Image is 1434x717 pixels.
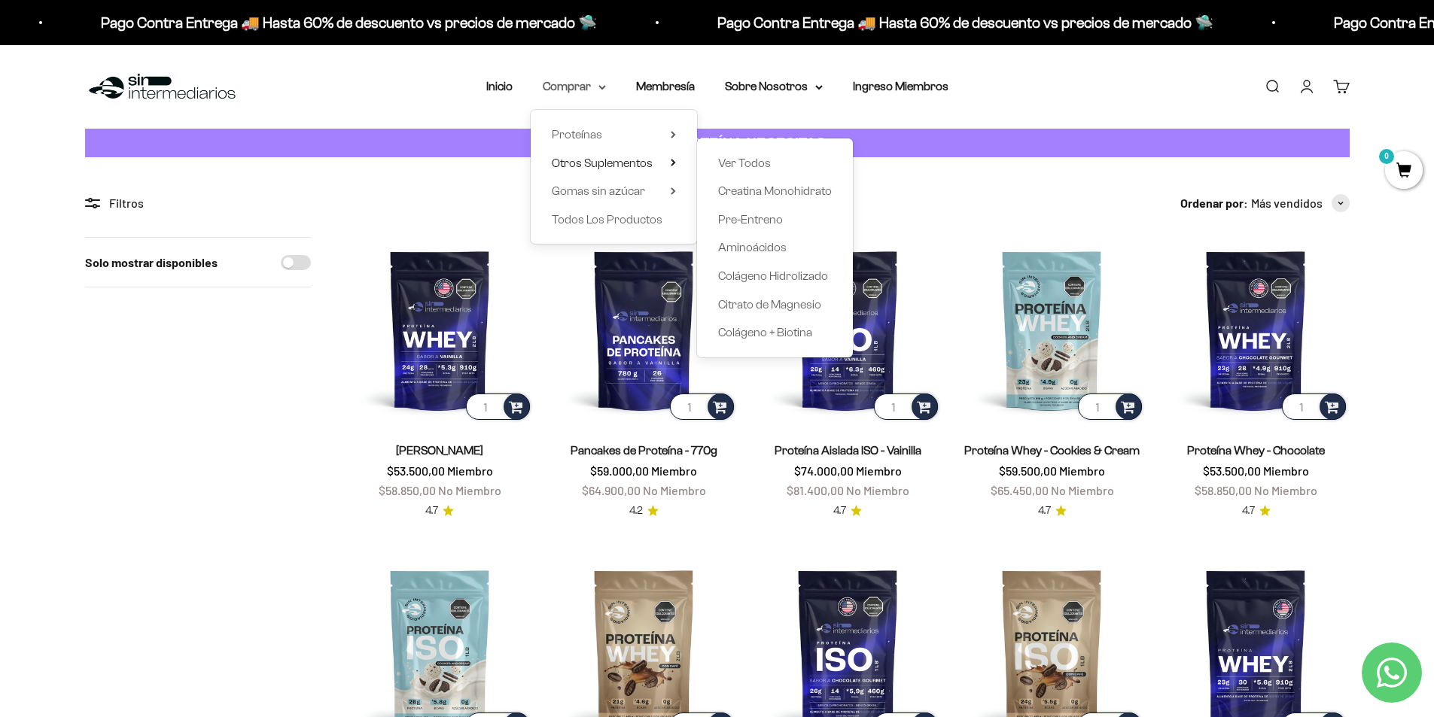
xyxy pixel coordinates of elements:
span: $74.000,00 [794,463,854,478]
span: Miembro [1263,463,1309,478]
summary: Otros Suplementos [552,153,676,173]
span: Miembro [856,463,902,478]
span: No Miembro [643,483,706,497]
span: 4.2 [629,503,643,519]
a: CUANTA PROTEÍNA NECESITAS [85,129,1350,158]
mark: 0 [1378,147,1396,166]
div: Filtros [85,193,311,213]
a: Proteína Whey - Chocolate [1187,444,1325,457]
span: Miembro [447,463,493,478]
a: 4.24.2 de 5.0 estrellas [629,503,659,519]
span: $65.450,00 [991,483,1049,497]
span: Otros Suplementos [552,156,653,169]
span: Creatina Monohidrato [718,184,832,197]
a: Membresía [636,80,695,93]
span: Colágeno + Biotina [718,326,812,339]
span: Aminoácidos [718,241,787,254]
summary: Sobre Nosotros [725,77,823,96]
a: 4.74.7 de 5.0 estrellas [1242,503,1271,519]
label: Solo mostrar disponibles [85,253,218,272]
span: 4.7 [425,503,438,519]
p: Pago Contra Entrega 🚚 Hasta 60% de descuento vs precios de mercado 🛸 [717,11,1213,35]
span: $59.500,00 [999,463,1057,478]
a: Pancakes de Proteína - 770g [571,444,717,457]
span: Proteínas [552,128,602,141]
a: Aminoácidos [718,238,832,257]
a: Todos Los Productos [552,210,676,229]
a: Ingreso Miembros [853,80,948,93]
a: 4.74.7 de 5.0 estrellas [833,503,862,519]
span: $58.850,00 [1195,483,1252,497]
a: 4.74.7 de 5.0 estrellas [425,503,454,519]
a: Creatina Monohidrato [718,181,832,201]
a: Citrato de Magnesio [718,295,832,314]
button: Más vendidos [1251,193,1350,213]
span: Todos Los Productos [552,213,662,226]
span: $53.500,00 [387,463,445,478]
span: Colágeno Hidrolizado [718,269,828,282]
span: No Miembro [846,483,909,497]
span: $81.400,00 [787,483,844,497]
a: Colágeno Hidrolizado [718,266,832,286]
a: 4.74.7 de 5.0 estrellas [1038,503,1067,519]
span: $64.900,00 [582,483,641,497]
a: Inicio [486,80,513,93]
summary: Gomas sin azúcar [552,181,676,201]
span: 4.7 [833,503,846,519]
span: Gomas sin azúcar [552,184,645,197]
span: No Miembro [438,483,501,497]
a: Colágeno + Biotina [718,323,832,342]
span: Ordenar por: [1180,193,1248,213]
span: $59.000,00 [590,463,649,478]
span: 4.7 [1038,503,1051,519]
span: Ver Todos [718,156,771,169]
span: No Miembro [1051,483,1114,497]
a: 0 [1385,163,1423,180]
a: Proteína Aislada ISO - Vainilla [775,444,921,457]
a: Ver Todos [718,153,832,173]
span: Pre-Entreno [718,213,783,226]
a: Proteína Whey - Cookies & Cream [964,444,1140,457]
span: $53.500,00 [1203,463,1261,478]
span: 4.7 [1242,503,1255,519]
span: No Miembro [1254,483,1317,497]
span: Más vendidos [1251,193,1323,213]
span: $58.850,00 [379,483,436,497]
span: Miembro [1059,463,1105,478]
p: Pago Contra Entrega 🚚 Hasta 60% de descuento vs precios de mercado 🛸 [101,11,597,35]
a: Pre-Entreno [718,210,832,229]
a: [PERSON_NAME] [396,444,483,457]
span: Miembro [651,463,697,478]
summary: Proteínas [552,125,676,144]
summary: Comprar [543,77,606,96]
span: Citrato de Magnesio [718,298,821,311]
